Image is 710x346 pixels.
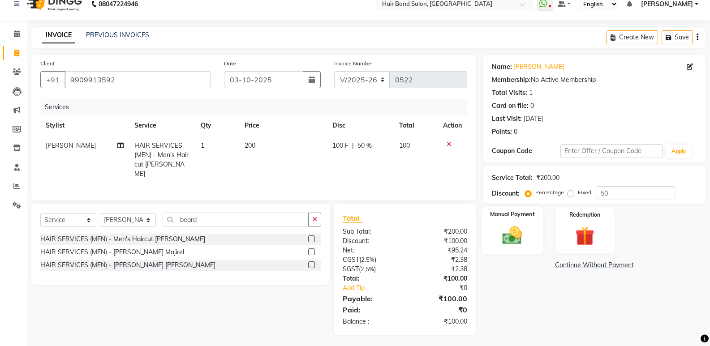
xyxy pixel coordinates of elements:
th: Qty [195,115,240,136]
button: Save [662,30,693,44]
a: INVOICE [42,27,75,43]
div: Balance : [336,317,405,326]
div: Membership: [492,75,531,85]
span: | [352,141,354,150]
input: Enter Offer / Coupon Code [560,144,663,158]
span: HAIR SERVICES (MEN) - Men's Haircut [PERSON_NAME] [134,141,189,178]
img: _cash.svg [496,224,528,247]
span: 100 F [332,141,349,150]
button: +91 [40,71,65,88]
div: ₹2.38 [405,255,474,265]
div: ₹100.00 [405,236,474,246]
div: ₹95.24 [405,246,474,255]
input: Search by Name/Mobile/Email/Code [65,71,211,88]
div: Coupon Code [492,146,560,156]
div: ₹100.00 [405,293,474,304]
div: Last Visit: [492,114,522,124]
span: 2.5% [361,256,374,263]
div: ₹0 [405,304,474,315]
span: 50 % [357,141,372,150]
th: Disc [327,115,393,136]
div: HAIR SERVICES (MEN) - [PERSON_NAME] [PERSON_NAME] [40,261,215,270]
div: Points: [492,127,512,137]
button: Create New [607,30,658,44]
label: Client [40,60,55,68]
label: Manual Payment [490,210,535,218]
div: ₹2.38 [405,265,474,274]
label: Redemption [569,211,600,219]
div: ₹100.00 [405,317,474,326]
span: 100 [399,141,410,150]
label: Percentage [535,188,564,196]
th: Stylist [40,115,129,136]
label: Date [224,60,236,68]
span: SGST [343,265,359,273]
div: Payable: [336,293,405,304]
th: Service [129,115,195,136]
div: No Active Membership [492,75,697,85]
img: _gift.svg [569,224,600,248]
a: Continue Without Payment [485,261,704,270]
span: Total [343,214,363,223]
div: Services [41,99,474,115]
button: Apply [666,145,692,158]
div: Paid: [336,304,405,315]
div: ₹0 [417,283,474,293]
div: HAIR SERVICES (MEN) - [PERSON_NAME] Majirel [40,248,184,257]
div: Total Visits: [492,88,527,98]
div: Discount: [492,189,520,198]
label: Fixed [578,188,591,196]
div: ( ) [336,255,405,265]
div: 0 [514,127,517,137]
a: PREVIOUS INVOICES [86,31,149,39]
th: Action [438,115,467,136]
a: Add Tip [336,283,417,293]
div: Card on file: [492,101,529,111]
div: 0 [530,101,534,111]
input: Search or Scan [163,213,309,226]
label: Invoice Number [334,60,373,68]
div: Service Total: [492,173,533,183]
div: ₹200.00 [536,173,559,183]
div: [DATE] [524,114,543,124]
div: Net: [336,246,405,255]
div: 1 [529,88,533,98]
div: Name: [492,62,512,72]
th: Price [239,115,327,136]
div: ( ) [336,265,405,274]
a: [PERSON_NAME] [514,62,564,72]
span: 200 [245,141,255,150]
div: ₹200.00 [405,227,474,236]
div: Discount: [336,236,405,246]
span: [PERSON_NAME] [46,141,96,150]
div: Sub Total: [336,227,405,236]
div: Total: [336,274,405,283]
span: 2.5% [361,265,374,273]
span: CGST [343,256,359,264]
th: Total [394,115,438,136]
div: ₹100.00 [405,274,474,283]
div: HAIR SERVICES (MEN) - Men's Haircut [PERSON_NAME] [40,235,205,244]
span: 1 [201,141,204,150]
